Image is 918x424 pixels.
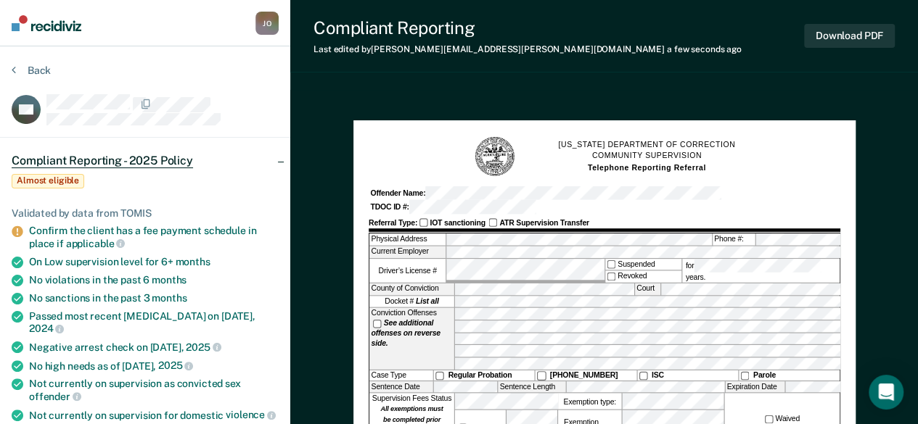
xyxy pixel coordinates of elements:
[255,12,279,35] button: JO
[158,359,193,371] span: 2025
[370,203,409,212] strong: TDOC ID #:
[372,320,381,328] input: See additional offenses on reverse side.
[430,218,485,227] strong: IOT sanctioning
[549,371,618,380] strong: [PHONE_NUMBER]
[369,370,433,381] div: Case Type
[605,259,681,270] label: Suspended
[369,308,454,369] div: Conviction Offenses
[29,323,64,334] span: 2024
[558,140,735,174] h1: [US_STATE] DEPARTMENT OF CORRECTION COMMUNITY SUPERVISION
[369,283,454,295] label: County of Conviction
[605,271,681,283] label: Revoked
[607,259,615,268] input: Suspended
[369,381,433,393] label: Sentence Date
[498,381,565,393] label: Sentence Length
[371,319,440,348] strong: See additional offenses on reverse side.
[186,341,221,353] span: 2025
[639,371,647,380] input: ISC
[370,189,425,198] strong: Offender Name:
[725,381,784,393] label: Expiration Date
[12,15,81,31] img: Recidiviz
[152,274,187,286] span: months
[12,154,193,168] span: Compliant Reporting - 2025 Policy
[419,218,427,227] input: IOT sanctioning
[488,218,497,227] input: ATR Supervision Transfer
[415,297,438,306] strong: List all
[537,371,546,380] input: [PHONE_NUMBER]
[313,44,742,54] div: Last edited by [PERSON_NAME][EMAIL_ADDRESS][PERSON_NAME][DOMAIN_NAME]
[385,296,438,307] span: Docket #
[29,391,81,402] span: offender
[369,234,446,246] label: Physical Address
[587,163,705,172] strong: Telephone Reporting Referral
[369,259,446,283] label: Driver’s License #
[651,371,663,380] strong: ISC
[152,292,187,304] span: months
[667,44,742,54] span: a few seconds ago
[694,259,821,273] input: for years.
[869,375,903,410] div: Open Intercom Messenger
[763,414,801,424] label: Waived
[435,371,444,380] input: Regular Probation
[12,207,279,220] div: Validated by data from TOMIS
[712,234,754,246] label: Phone #:
[176,256,210,267] span: months
[557,394,620,410] label: Exemption type:
[753,371,775,380] strong: Parole
[313,17,742,38] div: Compliant Reporting
[12,64,51,77] button: Back
[499,218,589,227] strong: ATR Supervision Transfer
[804,24,895,48] button: Download PDF
[29,378,279,402] div: Not currently on supervision as convicted sex
[29,256,279,268] div: On Low supervision level for 6+
[29,310,279,335] div: Passed most recent [MEDICAL_DATA] on [DATE],
[448,371,512,380] strong: Regular Probation
[607,273,615,281] input: Revoked
[684,259,837,283] label: for years.
[634,283,660,295] label: Court
[29,274,279,286] div: No violations in the past 6
[368,218,417,227] strong: Referral Type:
[764,415,773,424] input: Waived
[740,371,749,380] input: Parole
[226,409,276,420] span: violence
[29,292,279,304] div: No sanctions in the past 3
[29,359,279,373] div: No high needs as of [DATE],
[29,409,279,422] div: Not currently on supervision for domestic
[369,246,446,258] label: Current Employer
[255,12,279,35] div: J O
[29,341,279,354] div: Negative arrest check on [DATE],
[29,225,279,249] div: Confirm the client has a fee payment schedule in place if applicable
[12,174,84,188] span: Almost eligible
[473,136,515,178] img: TN Seal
